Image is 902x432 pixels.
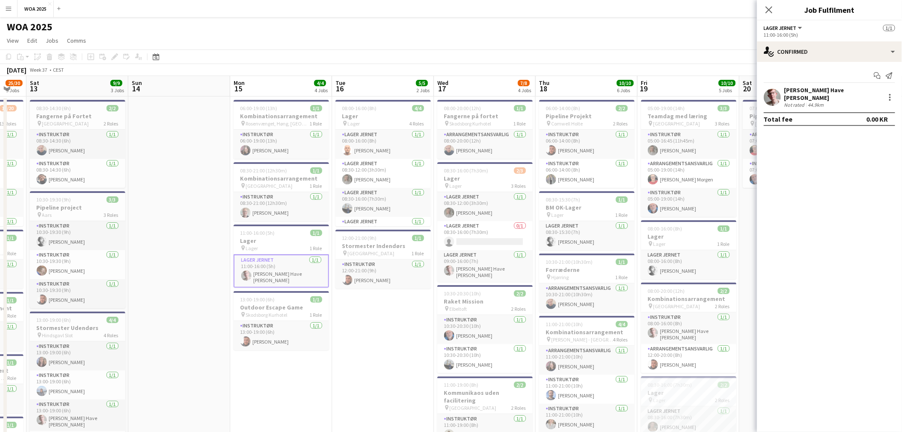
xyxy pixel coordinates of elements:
app-card-role: Instruktør1/113:00-19:00 (6h)[PERSON_NAME] [30,342,125,371]
span: 2 Roles [104,120,119,127]
div: 11:00-16:00 (5h)1/1Lager Lager1 RoleLager Jernet1/111:00-16:00 (5h)[PERSON_NAME] Have [PERSON_NAME] [234,225,329,288]
app-card-role: Instruktør1/108:30-21:00 (12h30m)[PERSON_NAME] [234,192,329,221]
span: 1 Role [310,183,322,189]
span: 17 [436,84,448,93]
app-card-role: Lager Jernet1/108:30-15:30 (7h)[PERSON_NAME] [539,221,635,250]
span: 2 Roles [715,397,730,403]
app-card-role: Lager Jernet1/108:30-12:00 (3h30m)[PERSON_NAME] [335,159,431,188]
h3: Kombinationsarrangement [539,328,635,336]
span: 1/1 [310,167,322,174]
app-card-role: Arrangementsansvarlig1/112:00-20:00 (8h)[PERSON_NAME] [641,344,737,373]
span: 10:30-21:00 (10h30m) [546,259,593,265]
h3: Lager [641,233,737,240]
span: Comwell Holte [552,120,583,127]
app-card-role: Instruktør1/106:00-14:00 (8h)[PERSON_NAME] [539,130,635,159]
div: 08:00-16:00 (8h)4/4Lager Lager4 RolesLager Jernet1/108:00-16:00 (8h)[PERSON_NAME]Lager Jernet1/10... [335,100,431,226]
span: [GEOGRAPHIC_DATA] [450,405,497,411]
span: 2/2 [514,382,526,388]
span: 08:00-16:00 (8h) [648,225,682,232]
span: 1 Role [310,120,322,127]
app-card-role: Instruktør1/108:30-14:30 (6h)[PERSON_NAME] [30,159,125,188]
span: 11:00-21:00 (10h) [546,321,583,327]
app-card-role: Instruktør1/108:30-14:30 (6h)[PERSON_NAME] [30,130,125,159]
h3: Pipeline Project [743,112,838,120]
a: Comms [64,35,90,46]
app-card-role: Lager Jernet1/111:00-16:00 (5h)[PERSON_NAME] Have [PERSON_NAME] [234,254,329,288]
span: 2 Roles [715,303,730,309]
app-card-role: Arrangementsansvarlig1/111:00-21:00 (10h)[PERSON_NAME] [539,346,635,375]
span: 10/10 [617,80,634,86]
span: Hjørring [552,274,569,280]
h3: Job Fulfilment [757,4,902,15]
span: 4/4 [616,321,628,327]
h3: Kommunikaos uden facilitering [437,389,533,404]
span: Sun [132,79,142,87]
div: [PERSON_NAME] Have [PERSON_NAME] [784,86,882,102]
app-job-card: 08:30-15:30 (7h)1/1BM OK-Lager Lager1 RoleLager Jernet1/108:30-15:30 (7h)[PERSON_NAME] [539,191,635,250]
span: 1 Role [514,120,526,127]
span: Skodsborg Kurhotel [246,312,288,318]
div: 12:00-21:00 (9h)1/1Stormester Indendørs [GEOGRAPHIC_DATA]1 RoleInstruktør1/112:00-21:00 (9h)[PERS... [335,230,431,289]
app-job-card: 08:00-16:00 (8h)1/1Lager Lager1 RoleLager Jernet1/108:00-16:00 (8h)[PERSON_NAME] [641,220,737,279]
h3: Lager [335,112,431,120]
span: 1/1 [616,196,628,203]
span: 1/1 [412,235,424,241]
span: 05:00-19:00 (14h) [648,105,685,111]
app-card-role: Lager Jernet1/108:00-16:00 (8h)[PERSON_NAME] [335,130,431,159]
app-card-role: Arrangementsansvarlig1/105:00-19:00 (14h)[PERSON_NAME] Morgen [641,159,737,188]
span: 4 Roles [613,336,628,343]
div: 13:00-19:00 (6h)1/1Outdoor Escape Game Skodsborg Kurhotel1 RoleInstruktør1/113:00-19:00 (6h)[PERS... [234,291,329,350]
h3: BM OK-Lager [539,204,635,211]
span: 2/3 [514,167,526,174]
app-card-role: Instruktør1/113:00-19:00 (6h)[PERSON_NAME] Have [PERSON_NAME] [30,400,125,431]
span: Sat [30,79,39,87]
h3: Pipeline project [30,204,125,211]
span: 06:00-19:00 (13h) [240,105,278,111]
span: 1 Role [717,241,730,247]
span: 1/1 [514,105,526,111]
app-card-role: Instruktør1/110:30-20:30 (10h)[PERSON_NAME] [437,315,533,344]
app-card-role: Instruktør1/110:30-19:30 (9h)[PERSON_NAME] [30,250,125,279]
app-card-role: Instruktør1/112:00-21:00 (9h)[PERSON_NAME] [335,260,431,289]
button: WOA 2025 [17,0,54,17]
app-job-card: 08:00-20:00 (12h)2/2Kombinationsarrangement [GEOGRAPHIC_DATA]2 RolesInstruktør1/108:00-16:00 (8h)... [641,283,737,373]
span: 25/30 [6,80,23,86]
span: 4 Roles [410,120,424,127]
span: 3 Roles [715,120,730,127]
app-card-role: Lager Jernet1/108:00-16:00 (8h)[PERSON_NAME] [641,250,737,279]
app-card-role: Lager Jernet0/108:30-16:00 (7h30m) [437,221,533,250]
span: 2/2 [514,290,526,297]
app-job-card: 08:00-20:00 (12h)1/1Fangerne på fortet Skodsborg Kurhotel1 RoleArrangementsansvarlig1/108:00-20:0... [437,100,533,159]
span: Mon [234,79,245,87]
app-card-role: Instruktør1/105:00-19:00 (14h)[PERSON_NAME] [641,188,737,217]
app-card-role: Instruktør1/105:00-16:45 (11h45m)[PERSON_NAME] [641,130,737,159]
span: 1 Role [4,250,17,257]
span: 10/10 [719,80,736,86]
span: 1 Role [412,250,424,257]
div: 9 Jobs [6,87,22,93]
span: 08:00-20:00 (12h) [444,105,481,111]
span: 08:30-14:30 (6h) [37,105,71,111]
a: Jobs [42,35,62,46]
app-card-role: Lager Jernet1/108:30-16:00 (7h30m)[PERSON_NAME] [335,188,431,217]
span: Lager [653,241,666,247]
span: [GEOGRAPHIC_DATA] [653,120,700,127]
app-job-card: 10:30-20:30 (10h)2/2Raket Mission Elbeltoft2 RolesInstruktør1/110:30-20:30 (10h)[PERSON_NAME]Inst... [437,285,533,373]
span: Wed [437,79,448,87]
h3: Forræderne [539,266,635,274]
app-job-card: 10:30-21:00 (10h30m)1/1Forræderne Hjørring1 RoleArrangementsansvarlig1/110:30-21:00 (10h30m)[PERS... [539,254,635,312]
span: 2 Roles [613,120,628,127]
span: Elbeltoft [450,306,467,312]
span: 13:00-19:00 (6h) [240,296,275,303]
app-job-card: 08:30-14:30 (6h)2/2Fangerne på Fortet [GEOGRAPHIC_DATA]2 RolesInstruktør1/108:30-14:30 (6h)[PERSO... [30,100,125,188]
div: 08:30-16:00 (7h30m)2/3Lager Lager3 RolesLager Jernet1/108:30-12:00 (3h30m)[PERSON_NAME]Lager Jern... [437,162,533,282]
span: 2/2 [718,382,730,388]
span: 1 Role [616,274,628,280]
span: 7/8 [518,80,530,86]
span: 1/1 [310,296,322,303]
div: 06:00-14:00 (8h)2/2Pipeline Projekt Comwell Holte2 RolesInstruktør1/106:00-14:00 (8h)[PERSON_NAME... [539,100,635,188]
app-job-card: 08:30-21:00 (12h30m)1/1Kombinationsarrangement [GEOGRAPHIC_DATA]1 RoleInstruktør1/108:30-21:00 (1... [234,162,329,221]
span: 13 [29,84,39,93]
span: 1/1 [5,235,17,241]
